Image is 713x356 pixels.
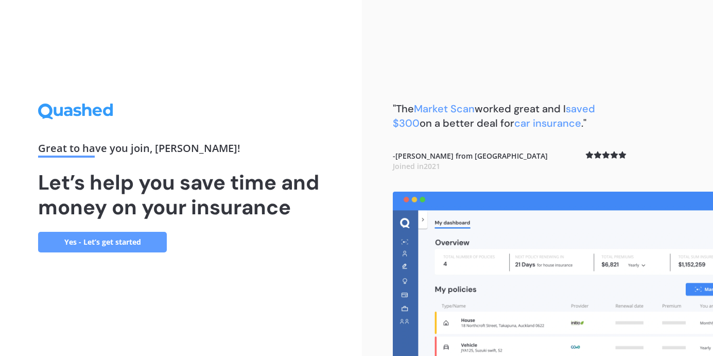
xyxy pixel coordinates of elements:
[514,116,581,130] span: car insurance
[38,232,167,252] a: Yes - Let’s get started
[414,102,475,115] span: Market Scan
[393,161,440,171] span: Joined in 2021
[393,102,595,130] span: saved $300
[393,151,548,171] b: - [PERSON_NAME] from [GEOGRAPHIC_DATA]
[38,143,323,158] div: Great to have you join , [PERSON_NAME] !
[393,102,595,130] b: "The worked great and I on a better deal for ."
[38,170,323,219] h1: Let’s help you save time and money on your insurance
